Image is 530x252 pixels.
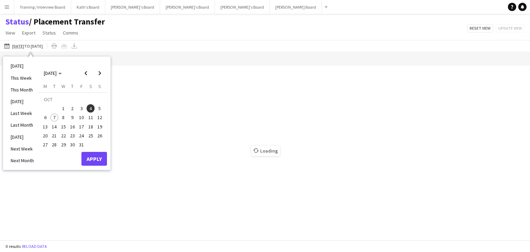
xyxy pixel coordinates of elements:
[59,131,68,140] button: 22-10-2025
[68,104,77,113] button: 02-10-2025
[87,123,95,131] span: 18
[81,152,107,166] button: Apply
[50,122,59,131] button: 14-10-2025
[6,30,15,36] span: View
[7,60,38,72] li: [DATE]
[7,107,38,119] li: Last Week
[50,140,59,149] span: 28
[40,28,59,37] a: Status
[59,132,68,140] span: 22
[87,114,95,122] span: 11
[95,104,104,113] button: 05-10-2025
[95,131,104,140] button: 26-10-2025
[86,113,95,122] button: 11-10-2025
[68,122,77,131] button: 16-10-2025
[12,43,24,49] tcxspan: Call 28-07-2025 via 3CX
[270,0,322,14] button: [PERSON_NAME] Board
[80,83,83,89] span: F
[87,132,95,140] span: 25
[21,243,48,250] button: Reload data
[44,70,57,76] span: [DATE]
[77,104,86,113] span: 3
[59,104,68,113] span: 1
[41,123,49,131] span: 13
[50,114,59,122] span: 7
[77,113,86,122] button: 10-10-2025
[22,30,36,36] span: Export
[68,114,77,122] span: 9
[77,123,86,131] span: 17
[86,104,95,113] button: 04-10-2025
[7,155,38,166] li: Next Month
[96,132,104,140] span: 26
[86,122,95,131] button: 18-10-2025
[68,140,77,149] button: 30-10-2025
[59,140,68,149] button: 29-10-2025
[160,0,215,14] button: [PERSON_NAME]'s Board
[77,132,86,140] span: 24
[41,95,104,104] td: OCT
[95,113,104,122] button: 12-10-2025
[59,123,68,131] span: 15
[50,123,59,131] span: 14
[98,83,101,89] span: S
[19,28,38,37] a: Export
[71,0,105,14] button: Kath's Board
[53,83,56,89] span: T
[77,131,86,140] button: 24-10-2025
[50,140,59,149] button: 28-10-2025
[68,131,77,140] button: 23-10-2025
[68,104,77,113] span: 2
[105,0,160,14] button: [PERSON_NAME]'s Board
[251,146,280,156] span: Loading
[50,132,59,140] span: 21
[41,140,49,149] span: 27
[7,119,38,131] li: Last Month
[87,104,95,113] span: 4
[50,131,59,140] button: 21-10-2025
[41,140,50,149] button: 27-10-2025
[59,140,68,149] span: 29
[7,131,38,143] li: [DATE]
[77,114,86,122] span: 10
[93,66,107,80] button: Next month
[68,123,77,131] span: 16
[79,66,93,80] button: Previous month
[6,17,29,27] a: Status
[3,42,44,50] button: [DATE]to [DATE]
[96,104,104,113] span: 5
[3,28,18,37] a: View
[29,17,105,27] span: Placement Transfer
[59,122,68,131] button: 15-10-2025
[86,131,95,140] button: 25-10-2025
[7,96,38,107] li: [DATE]
[41,114,49,122] span: 6
[68,113,77,122] button: 09-10-2025
[50,113,59,122] button: 07-10-2025
[215,0,270,14] button: [PERSON_NAME]'s Board
[7,84,38,96] li: This Month
[41,122,50,131] button: 13-10-2025
[41,131,50,140] button: 20-10-2025
[42,30,56,36] span: Status
[7,72,38,84] li: This Week
[77,140,86,149] button: 31-10-2025
[89,83,92,89] span: S
[41,132,49,140] span: 20
[59,113,68,122] button: 08-10-2025
[68,132,77,140] span: 23
[467,24,493,32] button: Reset view
[71,83,73,89] span: T
[59,104,68,113] button: 01-10-2025
[59,114,68,122] span: 8
[68,140,77,149] span: 30
[7,143,38,155] li: Next Week
[77,140,86,149] span: 31
[95,122,104,131] button: 19-10-2025
[41,67,65,79] button: Choose month and year
[41,113,50,122] button: 06-10-2025
[96,123,104,131] span: 19
[77,122,86,131] button: 17-10-2025
[63,30,78,36] span: Comms
[43,83,47,89] span: M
